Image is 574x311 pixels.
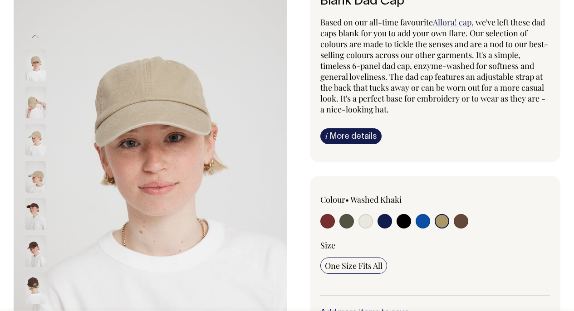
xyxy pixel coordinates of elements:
[350,194,402,205] label: Washed Khaki
[325,260,383,271] span: One Size Fits All
[320,240,550,251] div: Size
[320,258,387,274] input: One Size Fits All
[25,198,46,230] img: espresso
[25,49,46,81] img: washed-khaki
[25,272,46,304] img: espresso
[320,17,548,115] span: , we've left these dad caps blank for you to add your own flare. Our selection of colours are mad...
[25,235,46,267] img: espresso
[320,128,382,144] a: iMore details
[29,26,42,47] button: Previous
[433,17,471,28] a: Allora! cap
[25,161,46,193] img: washed-khaki
[325,131,328,141] span: i
[345,194,349,205] span: •
[320,17,433,28] span: Based on our all-time favourite
[25,124,46,155] img: washed-khaki
[320,194,412,205] div: Colour
[25,87,46,118] img: washed-khaki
